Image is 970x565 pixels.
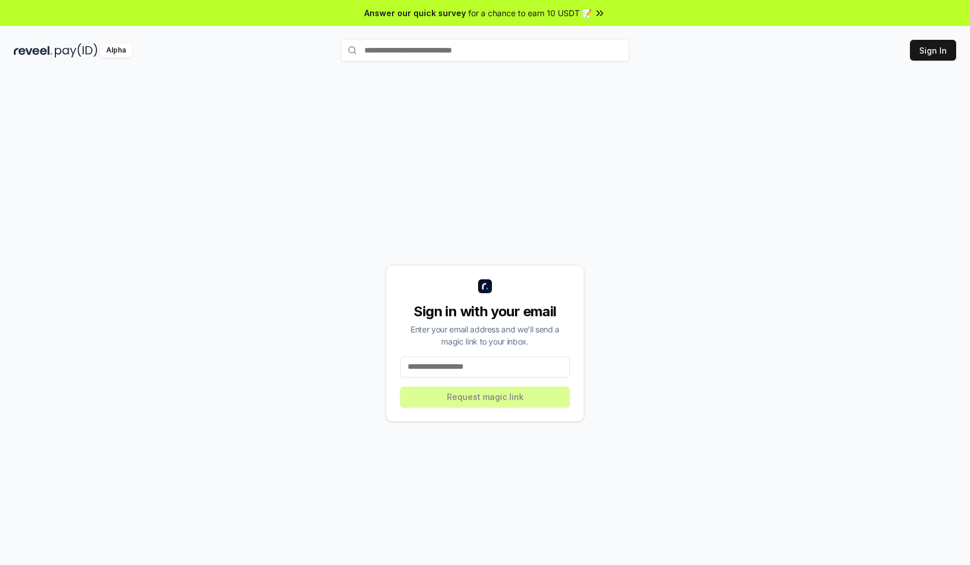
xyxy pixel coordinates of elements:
[478,279,492,293] img: logo_small
[400,323,570,347] div: Enter your email address and we’ll send a magic link to your inbox.
[14,43,53,58] img: reveel_dark
[364,7,466,19] span: Answer our quick survey
[100,43,132,58] div: Alpha
[400,302,570,321] div: Sign in with your email
[910,40,956,61] button: Sign In
[468,7,592,19] span: for a chance to earn 10 USDT 📝
[55,43,98,58] img: pay_id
